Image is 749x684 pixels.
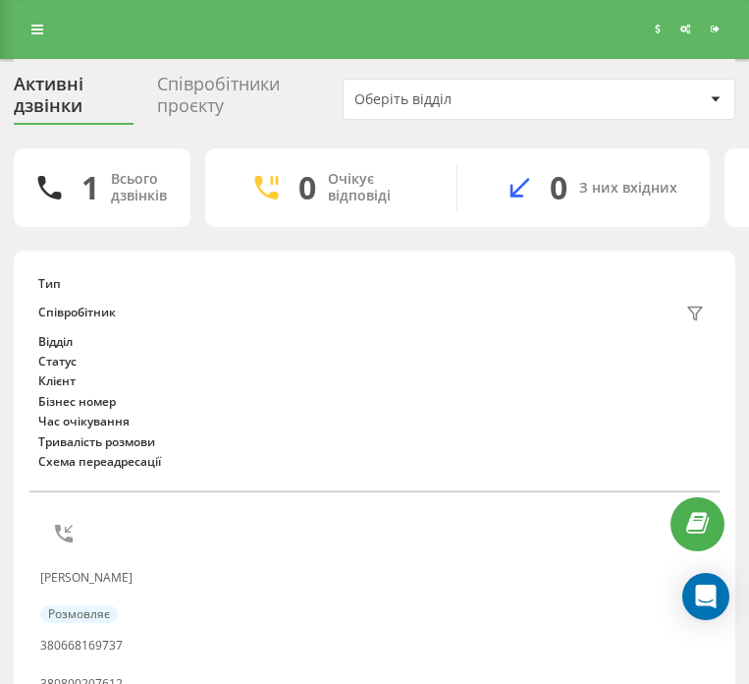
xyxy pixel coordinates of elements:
[38,277,711,291] div: Тип
[38,335,711,349] div: Відділ
[38,306,116,319] div: Співробітник
[38,455,711,469] div: Схема переадресації
[328,171,427,204] div: Очікує відповіді
[682,573,729,620] div: Open Intercom Messenger
[111,171,167,204] div: Всього дзвінків
[14,74,134,125] div: Активні дзвінки
[298,169,316,206] div: 0
[157,74,319,125] div: Співробітники проєкту
[579,180,677,197] div: З них вхідних
[38,435,711,449] div: Тривалість розмови
[40,639,123,653] div: 380668169737
[38,374,711,388] div: Клієнт
[40,605,118,623] div: Розмовляє
[38,395,711,409] div: Бізнес номер
[550,169,567,206] div: 0
[354,91,589,108] div: Оберіть відділ
[81,169,99,206] div: 1
[38,415,711,428] div: Час очікування
[38,355,711,369] div: Статус
[40,571,137,585] div: [PERSON_NAME]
